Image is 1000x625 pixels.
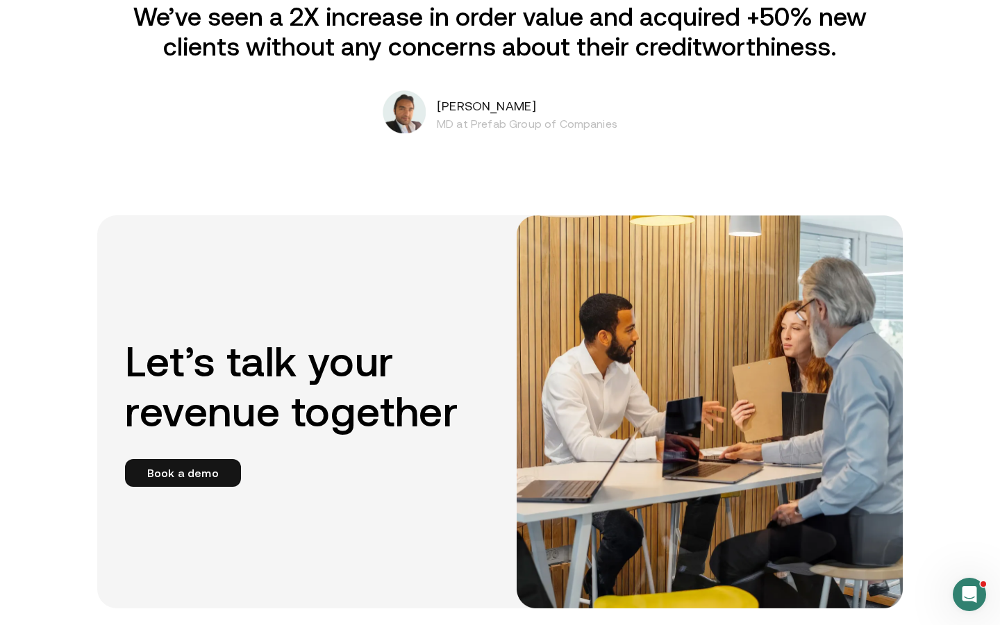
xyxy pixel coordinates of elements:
[953,578,986,611] iframe: Intercom live chat
[125,459,241,487] a: Book a demo
[125,337,500,437] h2: Let’s talk your revenue together
[99,2,901,62] p: We’ve seen a 2X increase in order value and acquired +50% new clients without any concerns about ...
[437,97,617,115] h3: [PERSON_NAME]
[437,115,617,132] p: MD at Prefab Group of Companies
